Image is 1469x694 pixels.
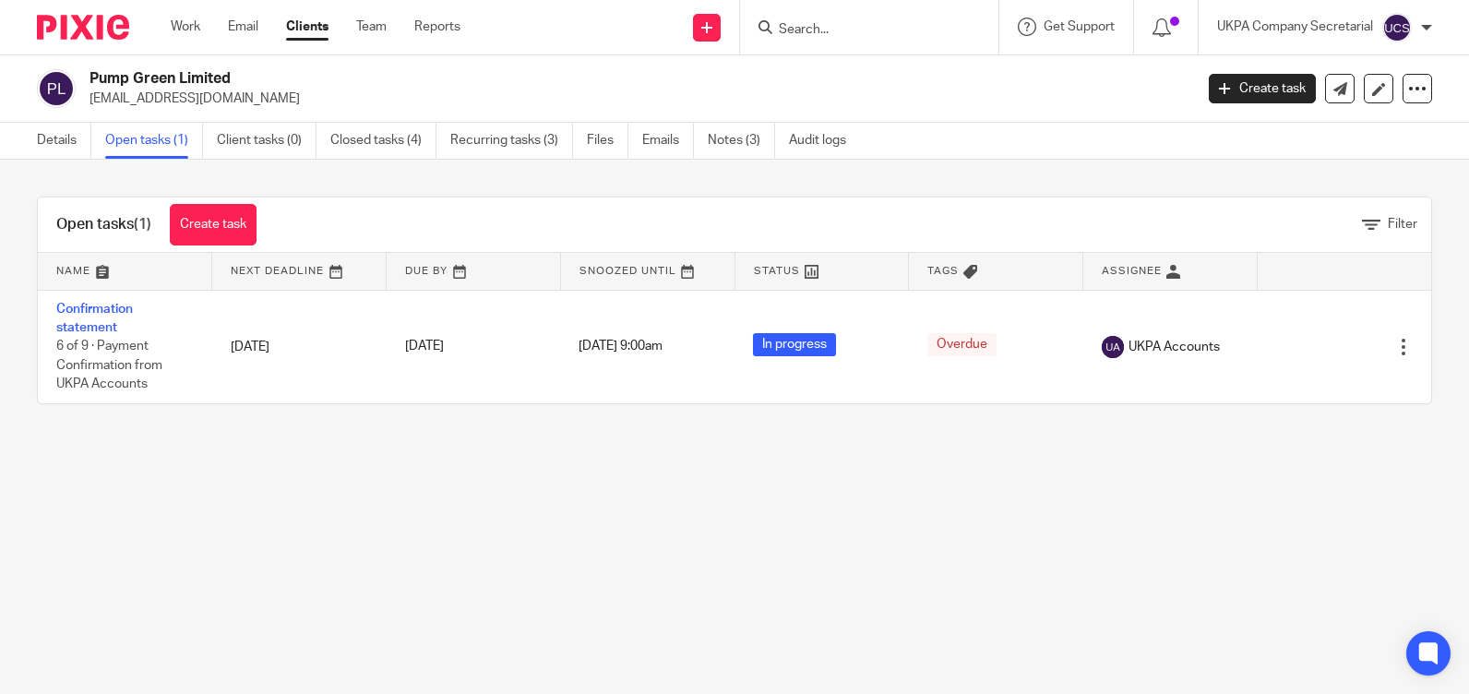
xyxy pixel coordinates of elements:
[228,18,258,36] a: Email
[1388,218,1417,231] span: Filter
[171,18,200,36] a: Work
[90,69,962,89] h2: Pump Green Limited
[753,333,836,356] span: In progress
[170,204,257,245] a: Create task
[330,123,436,159] a: Closed tasks (4)
[90,90,1181,108] p: [EMAIL_ADDRESS][DOMAIN_NAME]
[37,123,91,159] a: Details
[105,123,203,159] a: Open tasks (1)
[642,123,694,159] a: Emails
[927,266,959,276] span: Tags
[1102,336,1124,358] img: svg%3E
[405,341,444,353] span: [DATE]
[754,266,800,276] span: Status
[286,18,328,36] a: Clients
[56,215,151,234] h1: Open tasks
[1044,20,1115,33] span: Get Support
[708,123,775,159] a: Notes (3)
[134,217,151,232] span: (1)
[356,18,387,36] a: Team
[56,303,133,334] a: Confirmation statement
[37,15,129,40] img: Pixie
[927,333,997,356] span: Overdue
[56,340,162,390] span: 6 of 9 · Payment Confirmation from UKPA Accounts
[212,290,387,403] td: [DATE]
[217,123,316,159] a: Client tasks (0)
[450,123,573,159] a: Recurring tasks (3)
[579,341,663,353] span: [DATE] 9:00am
[1209,74,1316,103] a: Create task
[37,69,76,108] img: svg%3E
[414,18,460,36] a: Reports
[579,266,676,276] span: Snoozed Until
[789,123,860,159] a: Audit logs
[587,123,628,159] a: Files
[1217,18,1373,36] p: UKPA Company Secretarial
[1382,13,1412,42] img: svg%3E
[1129,338,1220,356] span: UKPA Accounts
[777,22,943,39] input: Search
